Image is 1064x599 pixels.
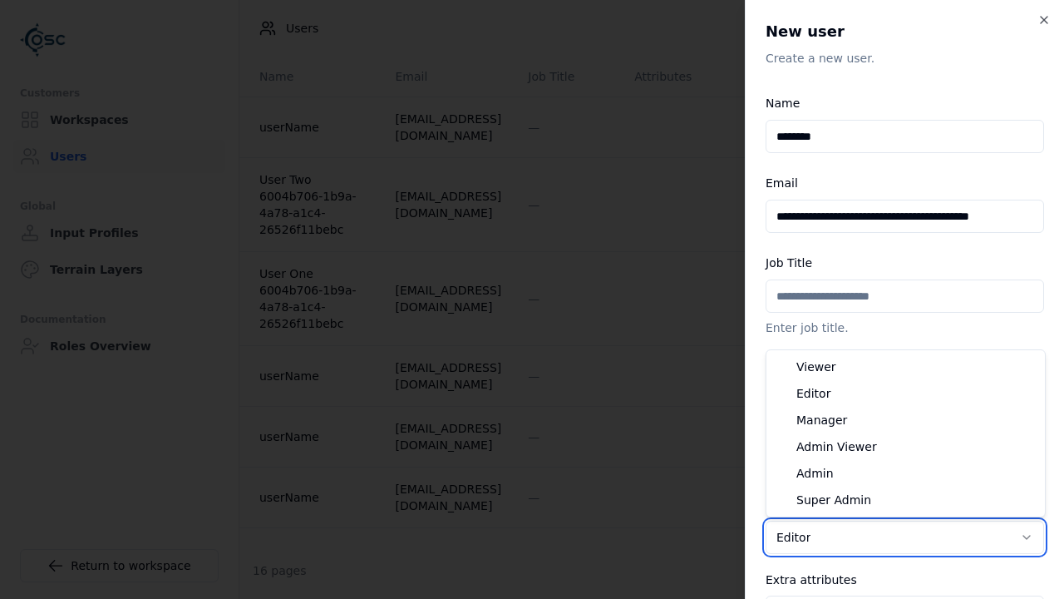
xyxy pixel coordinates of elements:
span: Editor [796,385,830,402]
span: Super Admin [796,492,871,508]
span: Viewer [796,359,836,375]
span: Admin Viewer [796,438,877,455]
span: Admin [796,465,834,482]
span: Manager [796,412,847,428]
